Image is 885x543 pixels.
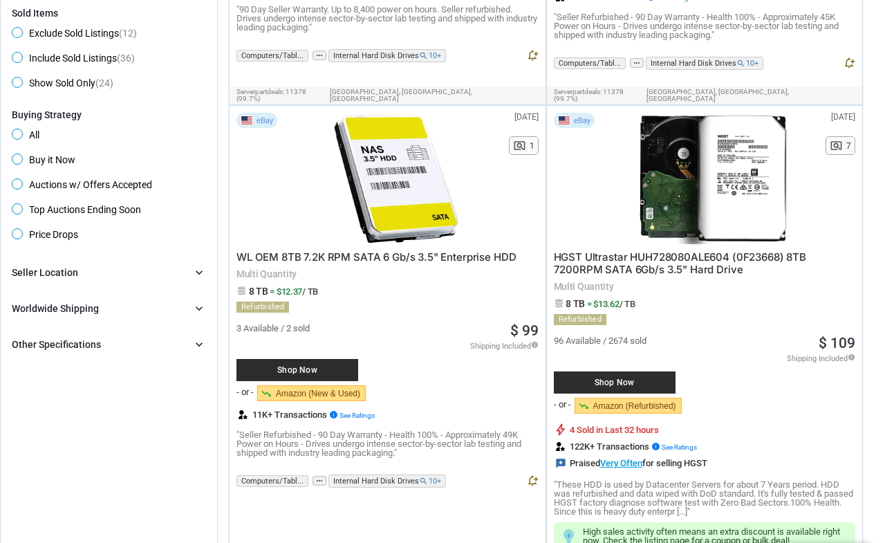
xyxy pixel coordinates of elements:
[554,252,806,275] a: HGST Ultrastar HUH728080ALE604 (0F23668) 8TB 7200RPM SATA 6Gb/s 3.5" Hard Drive
[419,477,428,486] i: search
[555,458,566,469] i: reviews
[236,5,539,32] p: "90 Day Seller Warranty. Up to 8,400 power on hours. Seller refurbished. Drives undergo intense s...
[646,89,855,102] span: [GEOGRAPHIC_DATA], [GEOGRAPHIC_DATA],[GEOGRAPHIC_DATA]
[12,154,75,170] span: Buy it Now
[510,324,539,338] a: $ 99
[470,341,539,350] span: Shipping Included
[554,12,856,39] p: "Seller Refurbished - 90 Day Warranty - Health 100% - Approximately 45K Power on Hours - Drives u...
[787,353,855,362] span: Shipping Included
[843,57,855,69] i: notification_add
[848,353,855,361] i: info
[236,252,516,263] a: WL OEM 8TB 7.2K RPM SATA 6 Gb/s 3.5" Enterprise HDD
[736,59,745,68] i: search
[531,341,539,349] i: info
[630,58,644,68] button: more_horiz
[554,423,568,436] i: bolt
[257,117,273,125] span: eBay
[846,142,851,150] span: 7
[526,475,539,487] i: notification_add
[554,400,571,409] div: - or -
[646,57,763,70] span: Internal Hard Disk Drives
[241,116,253,125] img: USA Flag
[514,113,539,121] span: [DATE]
[236,324,310,333] span: 3 Available / 2 sold
[570,442,697,451] span: 122K+ Transactions
[270,286,318,297] span: = $12.37
[236,345,382,381] a: Shop Now
[554,88,602,95] span: serverpartdeals:
[239,410,248,419] img: review.svg
[243,366,351,374] span: Shop Now
[12,129,39,145] span: All
[419,51,428,60] i: search
[554,250,806,276] span: HGST Ultrastar HUH728080ALE604 (0F23668) 8TB 7200RPM SATA 6Gb/s 3.5" Hard Drive
[12,52,135,68] span: Include Sold Listings
[119,28,137,39] span: (12)
[236,88,284,95] span: serverpartdeals:
[578,401,589,412] span: trending_down
[662,443,697,451] span: See Ratings
[12,338,101,351] div: Other Specifications
[429,477,441,486] span: 10+
[95,77,113,89] span: (24)
[530,142,534,150] span: 1
[261,388,272,399] span: trending_down
[574,117,590,125] span: eBay
[12,8,206,19] div: Sold Items
[328,475,446,488] span: Internal Hard Disk Drives
[257,385,366,401] a: trending_downAmazon (New & Used)
[12,266,78,279] div: Seller Location
[236,250,516,264] span: WL OEM 8TB 7.2K RPM SATA 6 Gb/s 3.5" Enterprise HDD
[554,358,699,394] a: Shop Now
[554,336,646,345] span: 96 Available / 2674 sold
[236,269,539,279] span: Multi Quantity
[330,89,539,102] span: [GEOGRAPHIC_DATA], [GEOGRAPHIC_DATA],[GEOGRAPHIC_DATA]
[12,228,78,245] span: Price Drops
[117,53,135,64] span: (36)
[313,50,326,60] span: more_horiz
[554,88,624,102] span: 11378 (99.7%)
[12,109,206,120] div: Buying Strategy
[819,336,855,351] a: $ 109
[192,266,206,279] i: chevron_right
[843,57,855,72] button: notification_add
[236,302,289,313] div: Refurbished
[302,286,318,297] span: / TB
[558,116,570,125] img: USA Flag
[561,378,669,387] span: Shop Now
[556,442,565,451] img: review.svg
[12,77,113,93] span: Show Sold Only
[313,476,326,486] button: more_horiz
[554,458,707,469] div: Praised for selling HGST
[236,88,306,102] span: 11378 (99.7%)
[249,286,268,297] span: 8 TB
[746,59,758,68] span: 10+
[252,410,375,419] span: 11K+ Transactions
[329,410,338,419] i: info
[554,480,856,516] p: "These HDD is used by Datacenter Servers for about 7 Years period. HDD was refurbished and data w...
[566,298,585,309] span: 8 TB
[587,299,635,309] span: = $13.62
[236,430,539,457] p: "Seller Refurbished - 90 Day Warranty - Health 100% - Approximately 49K Power on Hours - Drives u...
[570,425,659,434] span: 4 Sold in Last 32 hours
[600,458,642,468] a: Very Often
[12,27,137,44] span: Exclude Sold Listings
[313,50,326,61] button: more_horiz
[12,302,99,315] div: Worldwide Shipping
[328,49,446,62] span: Internal Hard Disk Drives
[619,299,635,309] span: / TB
[830,139,843,152] span: pageview
[236,475,308,487] span: Computers/Tabl...
[12,178,152,195] span: Auctions w/ Offers Accepted
[831,113,855,121] span: [DATE]
[513,139,526,152] span: pageview
[192,302,206,315] i: chevron_right
[339,412,375,419] span: See Ratings
[526,49,539,62] i: notification_add
[575,398,682,414] a: trending_downAmazon (Refurbished)
[554,314,606,325] div: Refurbished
